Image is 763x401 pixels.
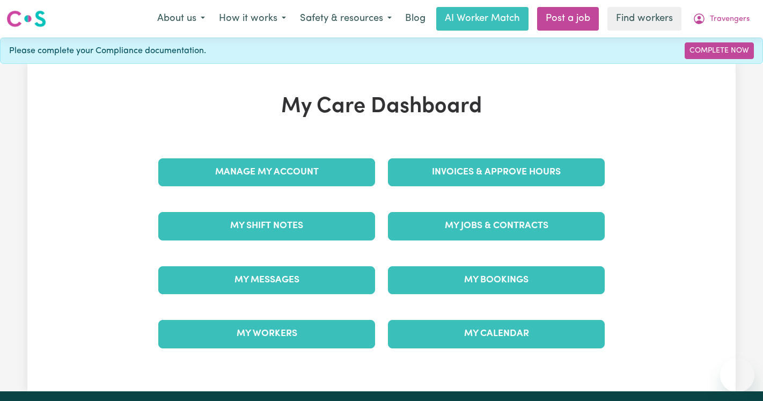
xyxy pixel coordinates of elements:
[293,8,399,30] button: Safety & resources
[6,6,46,31] a: Careseekers logo
[388,320,605,348] a: My Calendar
[388,212,605,240] a: My Jobs & Contracts
[720,358,754,392] iframe: Button to launch messaging window
[537,7,599,31] a: Post a job
[212,8,293,30] button: How it works
[399,7,432,31] a: Blog
[388,158,605,186] a: Invoices & Approve Hours
[158,266,375,294] a: My Messages
[686,8,757,30] button: My Account
[150,8,212,30] button: About us
[9,45,206,57] span: Please complete your Compliance documentation.
[6,9,46,28] img: Careseekers logo
[158,212,375,240] a: My Shift Notes
[152,94,611,120] h1: My Care Dashboard
[388,266,605,294] a: My Bookings
[158,320,375,348] a: My Workers
[685,42,754,59] a: Complete Now
[158,158,375,186] a: Manage My Account
[607,7,681,31] a: Find workers
[436,7,529,31] a: AI Worker Match
[710,13,750,25] span: Travengers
